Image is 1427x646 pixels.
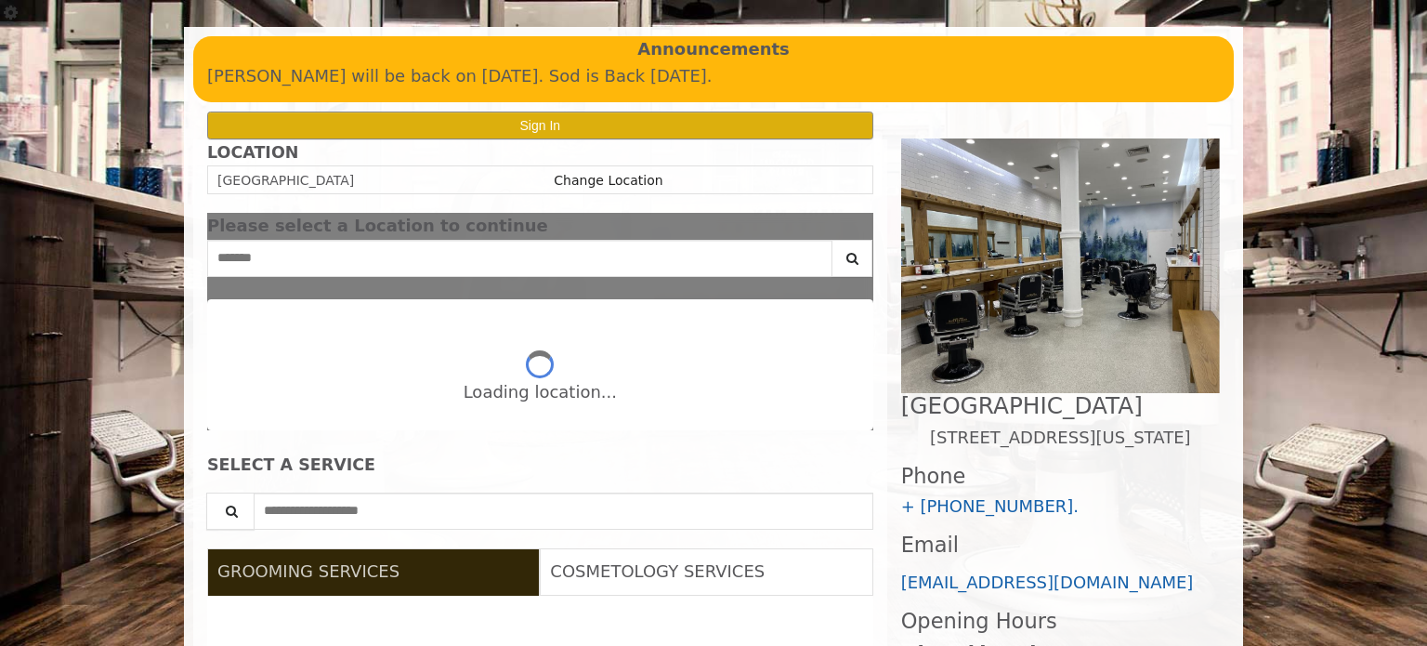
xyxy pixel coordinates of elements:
span: COSMETOLOGY SERVICES [550,561,765,581]
h3: Opening Hours [901,610,1220,633]
span: Please select a Location to continue [207,216,548,235]
b: Announcements [637,36,790,63]
input: Search Center [207,240,832,277]
h2: [GEOGRAPHIC_DATA] [901,393,1220,418]
h3: Phone [901,465,1220,488]
button: Service Search [206,493,255,530]
a: Change Location [554,173,662,188]
button: close dialog [845,220,873,232]
div: SELECT A SERVICE [207,456,873,474]
span: [GEOGRAPHIC_DATA] [217,173,354,188]
i: Search button [842,252,863,265]
div: Loading location... [464,379,617,406]
p: [PERSON_NAME] will be back on [DATE]. Sod is Back [DATE]. [207,63,1220,90]
p: [STREET_ADDRESS][US_STATE] [901,425,1220,452]
a: + [PHONE_NUMBER]. [901,496,1079,516]
div: Center Select [207,240,873,286]
h3: Email [901,534,1220,557]
a: [EMAIL_ADDRESS][DOMAIN_NAME] [901,573,1194,592]
span: GROOMING SERVICES [217,561,399,581]
b: LOCATION [207,143,298,162]
button: Sign In [207,112,873,138]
